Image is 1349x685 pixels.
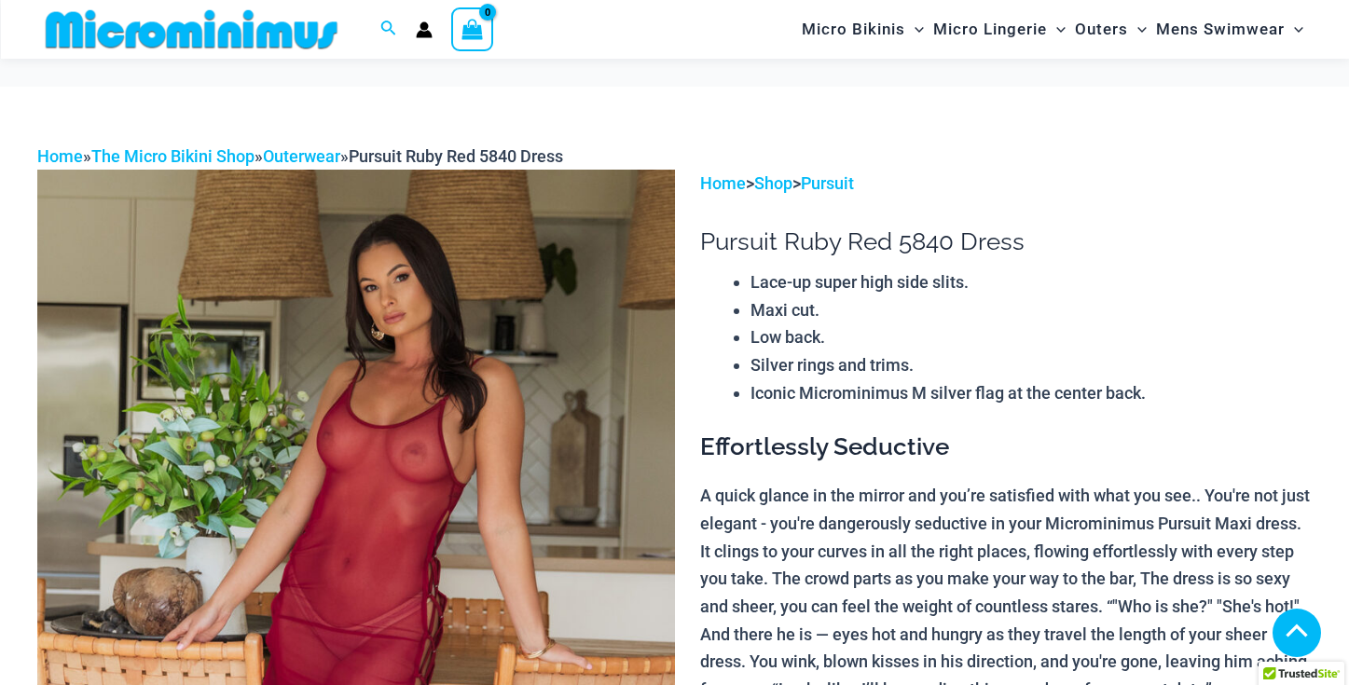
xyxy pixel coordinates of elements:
span: Menu Toggle [1047,6,1066,53]
span: Mens Swimwear [1156,6,1285,53]
a: The Micro Bikini Shop [91,146,255,166]
a: Account icon link [416,21,433,38]
li: Lace-up super high side slits. [750,268,1312,296]
li: Maxi cut. [750,296,1312,324]
a: View Shopping Cart, empty [451,7,494,50]
a: Home [700,173,746,193]
li: Low back. [750,323,1312,351]
a: Mens SwimwearMenu ToggleMenu Toggle [1151,6,1308,53]
a: Micro LingerieMenu ToggleMenu Toggle [929,6,1070,53]
span: Outers [1075,6,1128,53]
h3: Effortlessly Seductive [700,432,1312,463]
span: Pursuit Ruby Red 5840 Dress [349,146,563,166]
span: Micro Lingerie [933,6,1047,53]
nav: Site Navigation [794,3,1312,56]
li: Silver rings and trims. [750,351,1312,379]
a: OutersMenu ToggleMenu Toggle [1070,6,1151,53]
span: Micro Bikinis [802,6,905,53]
li: Iconic Microminimus M silver flag at the center back. [750,379,1312,407]
span: » » » [37,146,563,166]
a: Shop [754,173,792,193]
h1: Pursuit Ruby Red 5840 Dress [700,227,1312,256]
span: Menu Toggle [1128,6,1147,53]
a: Home [37,146,83,166]
a: Search icon link [380,18,397,41]
a: Micro BikinisMenu ToggleMenu Toggle [797,6,929,53]
p: > > [700,170,1312,198]
img: MM SHOP LOGO FLAT [38,8,345,50]
span: Menu Toggle [905,6,924,53]
a: Pursuit [801,173,854,193]
a: Outerwear [263,146,340,166]
span: Menu Toggle [1285,6,1303,53]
